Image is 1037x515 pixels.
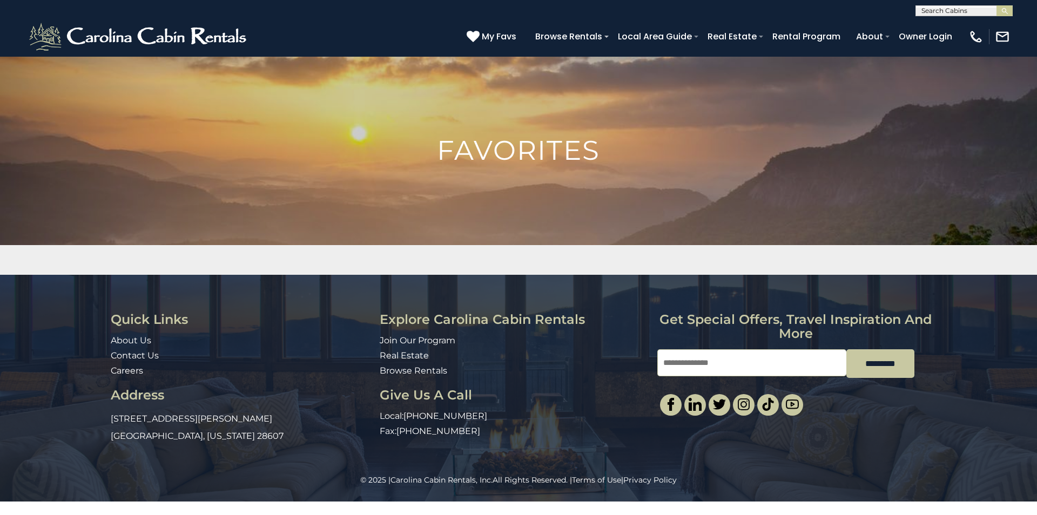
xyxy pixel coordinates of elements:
[111,365,143,376] a: Careers
[572,475,621,485] a: Terms of Use
[767,27,846,46] a: Rental Program
[380,335,455,345] a: Join Our Program
[467,30,519,44] a: My Favs
[380,313,649,327] h3: Explore Carolina Cabin Rentals
[762,398,775,411] img: tiktok.svg
[657,313,934,341] h3: Get special offers, travel inspiration and more
[111,350,159,361] a: Contact Us
[380,365,447,376] a: Browse Rentals
[995,29,1010,44] img: mail-regular-white.png
[612,27,697,46] a: Local Area Guide
[664,398,677,411] img: facebook-single.svg
[623,475,677,485] a: Privacy Policy
[702,27,762,46] a: Real Estate
[380,425,649,438] p: Fax:
[111,388,372,402] h3: Address
[737,398,750,411] img: instagram-single.svg
[403,411,487,421] a: [PHONE_NUMBER]
[530,27,608,46] a: Browse Rentals
[24,475,1013,485] p: All Rights Reserved. | |
[893,27,958,46] a: Owner Login
[968,29,984,44] img: phone-regular-white.png
[380,388,649,402] h3: Give Us A Call
[27,21,251,53] img: White-1-2.png
[111,313,372,327] h3: Quick Links
[111,410,372,445] p: [STREET_ADDRESS][PERSON_NAME] [GEOGRAPHIC_DATA], [US_STATE] 28607
[380,350,429,361] a: Real Estate
[713,398,726,411] img: twitter-single.svg
[482,30,516,43] span: My Favs
[111,335,151,345] a: About Us
[396,426,480,436] a: [PHONE_NUMBER]
[390,475,493,485] a: Carolina Cabin Rentals, Inc.
[380,410,649,423] p: Local:
[851,27,888,46] a: About
[360,475,493,485] span: © 2025 |
[689,398,702,411] img: linkedin-single.svg
[786,398,799,411] img: youtube-light.svg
